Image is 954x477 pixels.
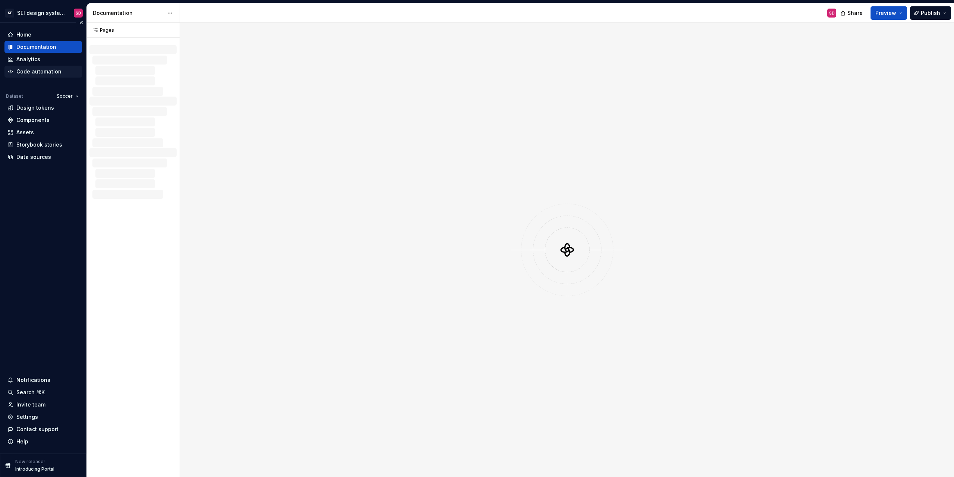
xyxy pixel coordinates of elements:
[17,9,65,17] div: SEI design system - backup
[16,426,59,433] div: Contact support
[76,10,81,16] div: SD
[16,104,54,112] div: Design tokens
[15,459,45,465] p: New release!
[16,116,50,124] div: Components
[16,56,40,63] div: Analytics
[4,66,82,78] a: Code automation
[837,6,868,20] button: Share
[4,423,82,435] button: Contact support
[16,401,45,408] div: Invite team
[4,411,82,423] a: Settings
[4,53,82,65] a: Analytics
[15,466,54,472] p: Introducing Portal
[4,139,82,151] a: Storybook stories
[4,114,82,126] a: Components
[16,376,50,384] div: Notifications
[53,91,82,101] button: Soccer
[16,68,61,75] div: Code automation
[6,93,23,99] div: Dataset
[16,141,62,148] div: Storybook stories
[4,386,82,398] button: Search ⌘K
[875,9,896,17] span: Preview
[4,374,82,386] button: Notifications
[1,5,85,21] button: SESEI design system - backupSD
[76,18,86,28] button: Collapse sidebar
[93,9,163,17] div: Documentation
[16,129,34,136] div: Assets
[4,436,82,448] button: Help
[4,102,82,114] a: Design tokens
[4,29,82,41] a: Home
[57,93,73,99] span: Soccer
[16,43,56,51] div: Documentation
[16,413,38,421] div: Settings
[871,6,907,20] button: Preview
[89,27,114,33] div: Pages
[4,151,82,163] a: Data sources
[4,126,82,138] a: Assets
[910,6,951,20] button: Publish
[16,438,28,445] div: Help
[4,41,82,53] a: Documentation
[16,31,31,38] div: Home
[847,9,863,17] span: Share
[16,389,45,396] div: Search ⌘K
[4,399,82,411] a: Invite team
[921,9,940,17] span: Publish
[829,10,835,16] div: SD
[5,9,14,18] div: SE
[16,153,51,161] div: Data sources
